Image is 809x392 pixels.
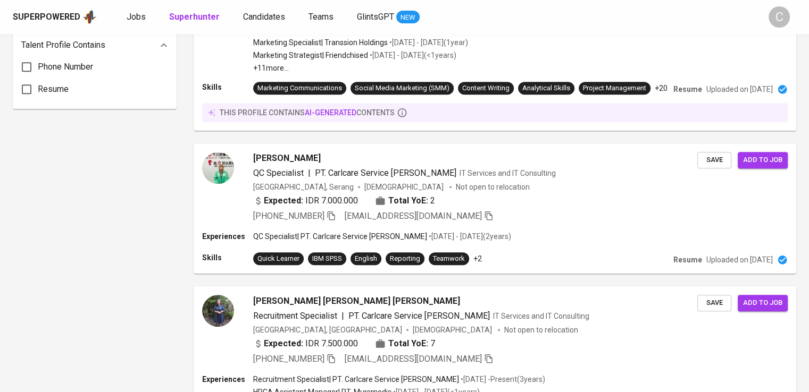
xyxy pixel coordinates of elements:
span: GlintsGPT [357,12,394,22]
div: Content Writing [462,83,510,93]
b: Expected: [264,194,303,207]
span: Resume [38,83,69,96]
div: Analytical Skills [522,83,570,93]
span: IT Services and IT Consulting [460,169,556,177]
span: 2 [430,194,435,207]
span: Recruitment Specialist [253,311,337,321]
span: PT. Carlcare Service [PERSON_NAME] [348,311,490,321]
p: Uploaded on [DATE] [706,84,773,95]
p: +11 more ... [253,63,481,73]
p: Resume [673,254,702,265]
div: [GEOGRAPHIC_DATA], Serang [253,182,354,192]
p: Experiences [202,231,253,242]
img: b1d75654fe167ea6d2373e762feeeb8c.jpeg [202,152,234,184]
span: [DEMOGRAPHIC_DATA] [413,325,494,335]
div: IDR 7.000.000 [253,194,358,207]
div: Reporting [390,254,420,264]
a: [PERSON_NAME]QC Specialist|PT. Carlcare Service [PERSON_NAME]IT Services and IT Consulting[GEOGRA... [194,143,796,274]
a: Superhunter [169,11,222,24]
span: Save [703,297,726,309]
div: IDR 7.500.000 [253,337,358,350]
span: [PERSON_NAME] [253,152,321,165]
span: QC Specialist [253,168,304,178]
div: IBM SPSS [312,254,342,264]
span: | [308,167,311,180]
p: this profile contains contents [220,107,395,118]
p: • [DATE] - [DATE] ( 1 year ) [388,37,468,48]
b: Expected: [264,337,303,350]
p: • [DATE] - Present ( 3 years ) [459,374,545,385]
span: NEW [396,12,420,23]
b: Total YoE: [388,337,428,350]
p: Experiences [202,374,253,385]
span: [PHONE_NUMBER] [253,354,324,364]
img: 8c2bebcbce1cc8a65acbe04ad8cfda3e.jpeg [202,295,234,327]
p: Marketing Specialist | Transsion Holdings [253,37,388,48]
p: +20 [655,83,668,93]
span: Save [703,154,726,166]
div: English [355,254,377,264]
a: Jobs [127,11,148,24]
a: Superpoweredapp logo [13,9,97,25]
p: Not open to relocation [456,182,530,192]
span: Phone Number [38,61,93,73]
span: | [341,310,344,322]
div: [GEOGRAPHIC_DATA], [GEOGRAPHIC_DATA] [253,325,402,335]
button: Save [697,295,731,311]
span: AI-generated [305,108,356,117]
a: Teams [308,11,336,24]
div: Quick Learner [257,254,299,264]
img: app logo [82,9,97,25]
div: Marketing Communications [257,83,342,93]
div: Talent Profile Contains [21,35,168,56]
span: Candidates [243,12,285,22]
p: +2 [473,253,482,264]
b: Total YoE: [388,194,428,207]
p: • [DATE] - [DATE] ( 2 years ) [427,231,511,242]
span: IT Services and IT Consulting [493,312,589,320]
p: Skills [202,82,253,92]
span: Teams [308,12,333,22]
p: Uploaded on [DATE] [706,254,773,265]
a: GlintsGPT NEW [357,11,420,24]
span: [EMAIL_ADDRESS][DOMAIN_NAME] [345,211,482,221]
p: QC Specialist | PT. Carlcare Service [PERSON_NAME] [253,231,427,242]
span: Add to job [743,154,782,166]
span: 7 [430,337,435,350]
p: Talent Profile Contains [21,39,105,52]
p: Skills [202,252,253,263]
p: Not open to relocation [504,325,578,335]
span: [DEMOGRAPHIC_DATA] [364,182,445,192]
div: Social Media Marketing (SMM) [355,83,449,93]
div: Teamwork [433,254,465,264]
div: Project Management [583,83,646,93]
p: • [DATE] - [DATE] ( <1 years ) [368,50,456,61]
button: Save [697,152,731,168]
span: [PERSON_NAME] [PERSON_NAME] [PERSON_NAME] [253,295,460,308]
span: Jobs [127,12,146,22]
p: Marketing Strategist | Friendchised [253,50,368,61]
b: Superhunter [169,12,220,22]
p: Recruitment Specialist | PT. Carlcare Service [PERSON_NAME] [253,374,459,385]
span: [EMAIL_ADDRESS][DOMAIN_NAME] [345,354,482,364]
button: Add to job [738,152,788,168]
p: Resume [673,84,702,95]
button: Add to job [738,295,788,311]
span: [PHONE_NUMBER] [253,211,324,221]
div: Superpowered [13,11,80,23]
a: Candidates [243,11,287,24]
div: C [769,6,790,28]
span: Add to job [743,297,782,309]
span: PT. Carlcare Service [PERSON_NAME] [315,168,456,178]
